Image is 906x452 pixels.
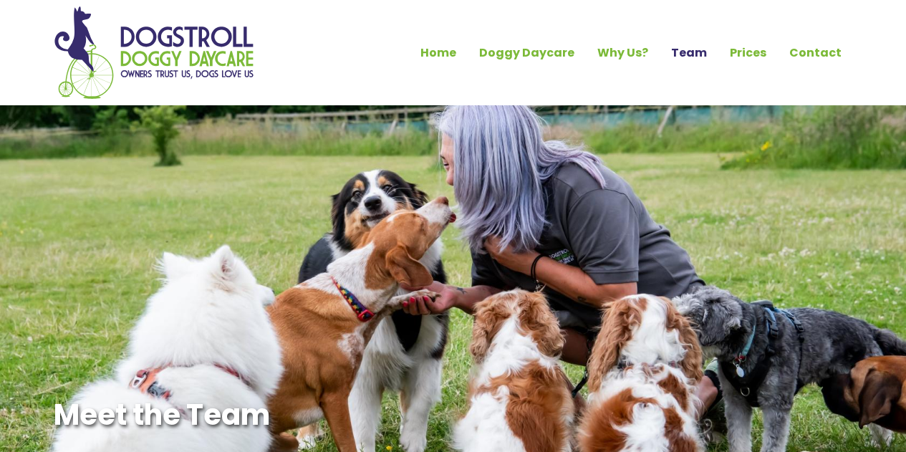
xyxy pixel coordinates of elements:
a: Prices [718,41,778,65]
a: Contact [778,41,853,65]
a: Team [660,41,718,65]
img: Home [54,6,254,100]
a: Doggy Daycare [468,41,586,65]
h1: Meet the Team [54,398,513,432]
a: Home [409,41,468,65]
a: Why Us? [586,41,660,65]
